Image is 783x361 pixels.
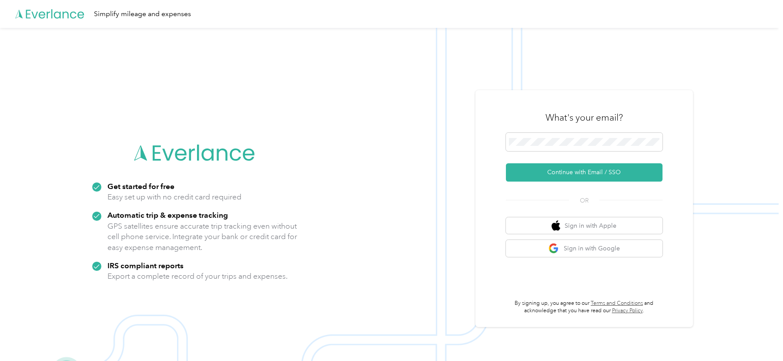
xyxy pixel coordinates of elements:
[506,163,663,182] button: Continue with Email / SSO
[569,196,599,205] span: OR
[552,220,560,231] img: apple logo
[545,111,623,124] h3: What's your email?
[506,240,663,257] button: google logoSign in with Google
[107,182,174,191] strong: Get started for free
[107,261,184,270] strong: IRS compliant reports
[107,192,241,202] p: Easy set up with no credit card required
[94,9,191,20] div: Simplify mileage and expenses
[591,300,643,307] a: Terms and Conditions
[107,271,288,282] p: Export a complete record of your trips and expenses.
[612,307,643,314] a: Privacy Policy
[734,312,783,361] iframe: Everlance-gr Chat Button Frame
[107,210,228,219] strong: Automatic trip & expense tracking
[107,221,298,253] p: GPS satellites ensure accurate trip tracking even without cell phone service. Integrate your bank...
[506,217,663,234] button: apple logoSign in with Apple
[549,243,559,254] img: google logo
[506,300,663,315] p: By signing up, you agree to our and acknowledge that you have read our .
